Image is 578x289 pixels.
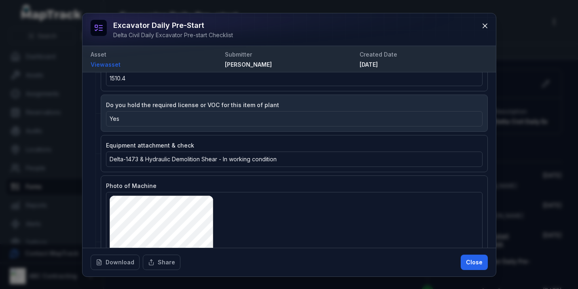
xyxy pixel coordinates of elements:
[360,61,378,68] span: [DATE]
[461,255,488,270] button: Close
[106,182,157,189] span: Photo of Machine
[110,115,119,122] span: Yes
[360,51,397,58] span: Created Date
[91,255,140,270] button: Download
[91,51,106,58] span: Asset
[91,61,219,69] a: Viewasset
[143,255,180,270] button: Share
[113,20,233,31] h3: Excavator Daily Pre-start
[106,142,194,149] span: Equipment attachment & check
[225,51,252,58] span: Submitter
[360,61,378,68] time: 22/08/2025, 9:22:23 am
[113,31,233,39] div: Delta Civil Daily Excavator Pre-start Checklist
[106,101,279,108] span: Do you hold the required license or VOC for this item of plant
[110,75,125,82] span: 1510.4
[225,61,272,68] span: [PERSON_NAME]
[110,156,277,162] span: Delta-1473 & Hydraulic Demolition Shear - In working condition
